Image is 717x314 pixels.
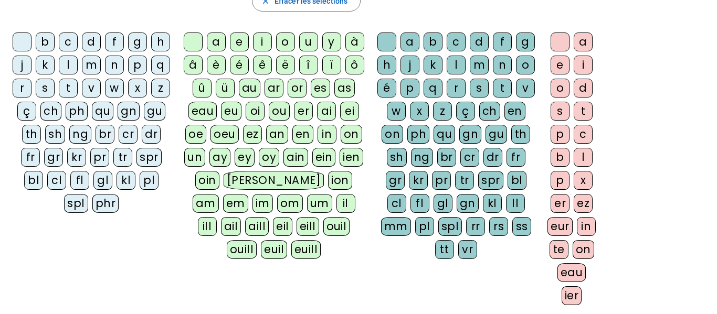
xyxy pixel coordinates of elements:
[221,217,241,236] div: ail
[341,125,362,144] div: on
[193,194,219,213] div: am
[40,102,61,121] div: ch
[105,79,124,98] div: w
[82,79,101,98] div: v
[92,102,113,121] div: qu
[105,33,124,51] div: f
[117,171,135,190] div: kl
[387,102,406,121] div: w
[253,56,272,74] div: ê
[45,125,65,144] div: sh
[489,217,508,236] div: rs
[291,240,321,259] div: euill
[24,171,43,190] div: bl
[470,56,489,74] div: m
[70,171,89,190] div: fl
[59,56,78,74] div: l
[239,79,260,98] div: au
[493,79,512,98] div: t
[562,286,582,305] div: ier
[551,148,570,167] div: b
[574,33,593,51] div: a
[269,102,290,121] div: ou
[253,33,272,51] div: i
[90,148,109,167] div: pr
[322,56,341,74] div: ï
[184,56,203,74] div: â
[266,125,288,144] div: an
[483,194,502,213] div: kl
[195,171,219,190] div: oin
[67,148,86,167] div: kr
[574,171,593,190] div: x
[377,79,396,98] div: é
[105,56,124,74] div: n
[387,148,407,167] div: sh
[259,148,279,167] div: oy
[434,125,455,144] div: qu
[185,125,206,144] div: oe
[437,148,456,167] div: br
[69,125,91,144] div: ng
[483,148,502,167] div: dr
[434,194,452,213] div: gl
[227,240,257,259] div: ouill
[299,56,318,74] div: î
[292,125,313,144] div: en
[230,56,249,74] div: é
[66,102,88,121] div: ph
[573,240,594,259] div: on
[207,33,226,51] div: a
[188,102,217,121] div: eau
[557,263,586,282] div: eau
[387,194,406,213] div: cl
[407,125,429,144] div: ph
[460,148,479,167] div: cr
[252,194,273,213] div: im
[151,56,170,74] div: q
[246,102,265,121] div: oi
[323,217,350,236] div: ouil
[377,56,396,74] div: h
[410,102,429,121] div: x
[223,194,248,213] div: em
[574,56,593,74] div: i
[21,148,40,167] div: fr
[478,171,503,190] div: spr
[466,217,485,236] div: rr
[294,102,313,121] div: er
[479,102,500,121] div: ch
[345,33,364,51] div: à
[328,171,352,190] div: ion
[345,56,364,74] div: ô
[184,148,205,167] div: un
[59,79,78,98] div: t
[334,79,355,98] div: as
[457,194,479,213] div: gn
[93,171,112,190] div: gl
[516,79,535,98] div: v
[44,148,63,167] div: gr
[381,217,411,236] div: mm
[486,125,507,144] div: gu
[243,125,262,144] div: ez
[411,148,433,167] div: ng
[59,33,78,51] div: c
[82,33,101,51] div: d
[307,194,332,213] div: um
[144,102,165,121] div: gu
[470,79,489,98] div: s
[96,125,114,144] div: br
[198,217,217,236] div: ill
[128,79,147,98] div: x
[36,56,55,74] div: k
[577,217,596,236] div: in
[312,148,336,167] div: ein
[400,33,419,51] div: a
[92,194,119,213] div: phr
[547,217,573,236] div: eur
[574,125,593,144] div: c
[574,148,593,167] div: l
[458,240,477,259] div: vr
[273,217,292,236] div: eil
